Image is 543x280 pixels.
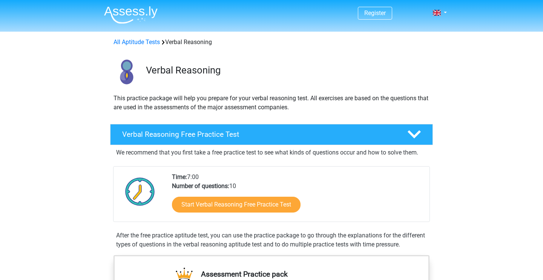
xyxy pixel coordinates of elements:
[110,56,143,88] img: verbal reasoning
[110,38,433,47] div: Verbal Reasoning
[172,197,301,213] a: Start Verbal Reasoning Free Practice Test
[104,6,158,24] img: Assessly
[166,173,429,222] div: 7:00 10
[146,64,427,76] h3: Verbal Reasoning
[116,148,427,157] p: We recommend that you first take a free practice test to see what kinds of questions occur and ho...
[172,182,229,190] b: Number of questions:
[364,9,386,17] a: Register
[121,173,159,210] img: Clock
[113,231,430,249] div: After the free practice aptitude test, you can use the practice package to go through the explana...
[114,94,429,112] p: This practice package will help you prepare for your verbal reasoning test. All exercises are bas...
[107,124,436,145] a: Verbal Reasoning Free Practice Test
[114,38,160,46] a: All Aptitude Tests
[122,130,395,139] h4: Verbal Reasoning Free Practice Test
[172,173,187,181] b: Time:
